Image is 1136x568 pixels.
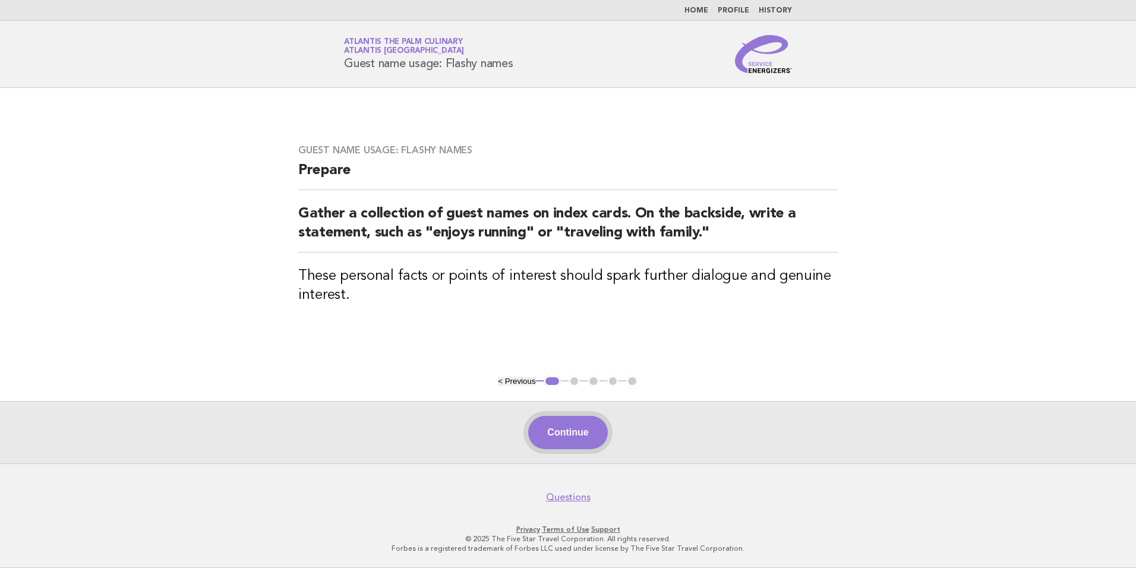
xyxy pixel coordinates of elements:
a: Questions [546,491,591,503]
p: Forbes is a registered trademark of Forbes LLC used under license by The Five Star Travel Corpora... [204,544,932,553]
a: Support [591,525,620,534]
h2: Gather a collection of guest names on index cards. On the backside, write a statement, such as "e... [298,204,838,253]
h3: Guest name usage: Flashy names [298,144,838,156]
h3: These personal facts or points of interest should spark further dialogue and genuine interest. [298,267,838,305]
a: Profile [718,7,749,14]
img: Service Energizers [735,35,792,73]
button: Continue [528,416,607,449]
a: Atlantis The Palm CulinaryAtlantis [GEOGRAPHIC_DATA] [344,38,464,55]
a: Home [684,7,708,14]
a: Privacy [516,525,540,534]
h1: Guest name usage: Flashy names [344,39,513,70]
span: Atlantis [GEOGRAPHIC_DATA] [344,48,464,55]
h2: Prepare [298,161,838,190]
a: History [759,7,792,14]
p: © 2025 The Five Star Travel Corporation. All rights reserved. [204,534,932,544]
a: Terms of Use [542,525,589,534]
button: 1 [544,375,561,387]
p: · · [204,525,932,534]
button: < Previous [498,377,535,386]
